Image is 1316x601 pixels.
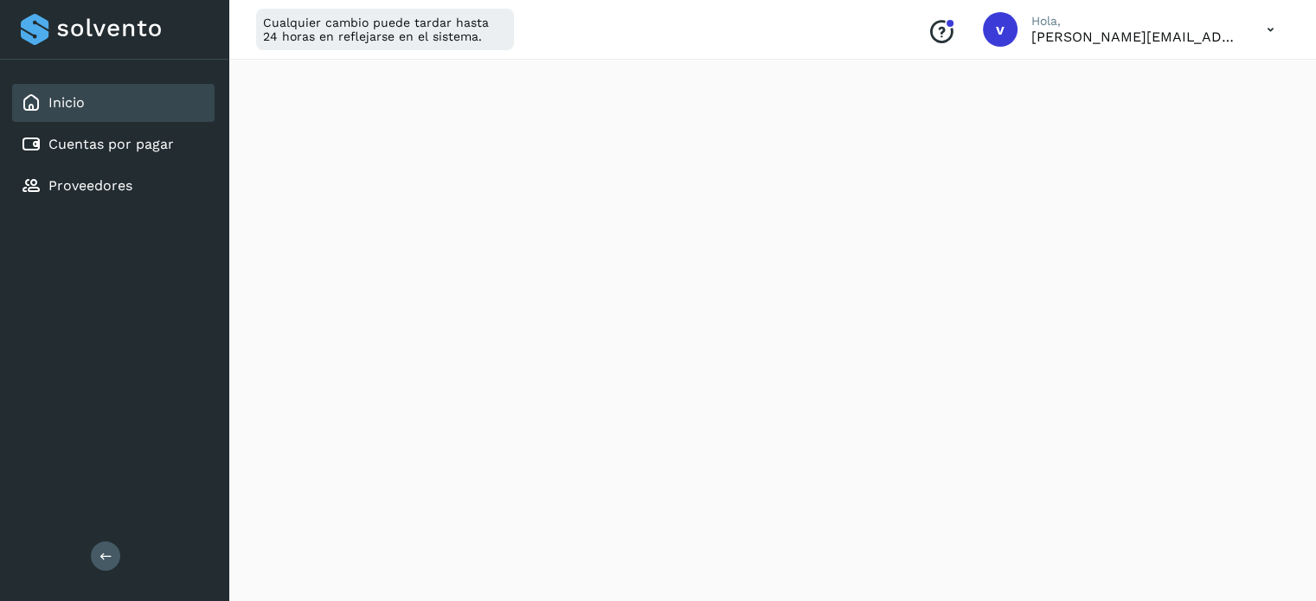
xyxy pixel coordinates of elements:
p: Hola, [1031,14,1239,29]
p: victor.romero@fidum.com.mx [1031,29,1239,45]
a: Proveedores [48,177,132,194]
div: Cuentas por pagar [12,125,215,163]
div: Proveedores [12,167,215,205]
a: Inicio [48,94,85,111]
a: Cuentas por pagar [48,136,174,152]
div: Inicio [12,84,215,122]
div: Cualquier cambio puede tardar hasta 24 horas en reflejarse en el sistema. [256,9,514,50]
